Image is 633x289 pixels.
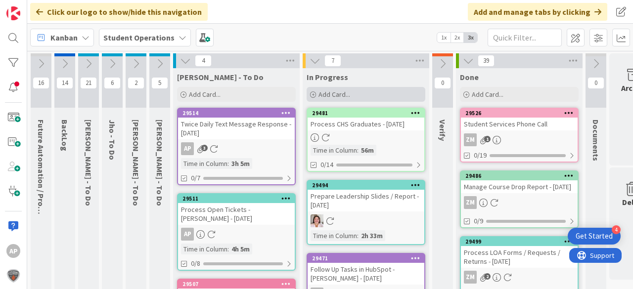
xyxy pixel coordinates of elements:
div: Prepare Leadership Slides / Report - [DATE] [308,190,424,211]
div: 29494 [312,182,424,189]
span: 16 [33,77,49,89]
div: 29526 [461,109,578,118]
div: 29514 [178,109,295,118]
span: Add Card... [318,90,350,99]
div: Time in Column [311,230,357,241]
div: Process Open Tickets - [PERSON_NAME] - [DATE] [178,203,295,225]
span: 0/7 [191,173,200,183]
div: 29526Student Services Phone Call [461,109,578,130]
div: Open Get Started checklist, remaining modules: 4 [568,228,621,245]
span: Emilie - To Do [84,120,93,206]
div: 29507 [178,280,295,289]
span: In Progress [307,72,348,82]
span: 0/14 [320,160,333,170]
span: 0/9 [474,216,483,226]
span: Add Card... [472,90,503,99]
div: Time in Column [181,158,227,169]
span: Zaida - To Do [131,120,141,206]
div: Add and manage tabs by clicking [468,3,607,21]
span: 6 [104,77,121,89]
span: Done [460,72,479,82]
div: Follow Up Tasks in HubSpot - [PERSON_NAME] - [DATE] [308,263,424,285]
span: 14 [56,77,73,89]
span: 0/8 [191,258,200,269]
div: 2h 33m [359,230,385,241]
div: Manage Course Drop Report - [DATE] [461,180,578,193]
div: Process LOA Forms / Requests / Returns - [DATE] [461,246,578,268]
input: Quick Filter... [488,29,562,46]
div: 29514 [182,110,295,117]
span: Documents [591,120,601,161]
span: : [357,230,359,241]
div: 3h 5m [229,158,252,169]
div: ZM [461,133,578,146]
div: AP [178,228,295,241]
div: Student Services Phone Call [461,118,578,130]
div: Twice Daily Text Message Response - [DATE] [178,118,295,139]
span: 21 [80,77,97,89]
span: Jho - To Do [107,120,117,160]
div: AP [6,244,20,258]
img: EW [311,214,323,227]
div: ZM [461,196,578,209]
div: AP [178,142,295,155]
span: 4 [195,55,212,67]
div: 29471Follow Up Tasks in HubSpot - [PERSON_NAME] - [DATE] [308,254,424,285]
span: : [227,244,229,254]
span: Amanda - To Do [177,72,264,82]
span: 0/19 [474,150,487,161]
div: AP [181,228,194,241]
div: 29494 [308,181,424,190]
span: 7 [324,55,341,67]
img: Visit kanbanzone.com [6,6,20,20]
div: 29494Prepare Leadership Slides / Report - [DATE] [308,181,424,211]
div: 29481 [308,109,424,118]
span: 2 [484,273,491,280]
div: 29514Twice Daily Text Message Response - [DATE] [178,109,295,139]
div: AP [181,142,194,155]
div: 29511Process Open Tickets - [PERSON_NAME] - [DATE] [178,194,295,225]
span: 0 [588,77,604,89]
img: avatar [6,269,20,283]
span: 5 [151,77,168,89]
div: 29481 [312,110,424,117]
div: 29486 [461,171,578,180]
span: Support [21,1,45,13]
div: 29481Process CHS Graduates - [DATE] [308,109,424,130]
div: 29499 [461,237,578,246]
div: 29471 [308,254,424,263]
span: 3x [464,33,477,42]
span: 3 [201,145,208,151]
span: 39 [478,55,495,67]
b: Student Operations [103,33,175,42]
div: 56m [359,145,376,156]
div: 29507 [182,281,295,288]
div: 29499Process LOA Forms / Requests / Returns - [DATE] [461,237,578,268]
span: 2x [451,33,464,42]
div: ZM [464,133,477,146]
span: 2 [128,77,144,89]
span: 0 [434,77,451,89]
div: 4 [612,225,621,234]
div: Process CHS Graduates - [DATE] [308,118,424,130]
span: 1 [484,136,491,142]
div: Time in Column [311,145,357,156]
div: 29486Manage Course Drop Report - [DATE] [461,171,578,193]
div: Click our logo to show/hide this navigation [30,3,208,21]
span: BackLog [60,120,70,151]
div: 29511 [178,194,295,203]
div: ZM [461,271,578,284]
div: ZM [464,196,477,209]
span: Future Automation / Process Building [36,120,46,254]
div: 29471 [312,255,424,262]
span: Kanban [50,32,78,43]
div: 29526 [465,110,578,117]
span: : [227,158,229,169]
div: 29499 [465,238,578,245]
div: ZM [464,271,477,284]
div: Time in Column [181,244,227,254]
div: 29486 [465,172,578,179]
div: EW [308,214,424,227]
span: Verify [438,120,448,141]
span: 1x [437,33,451,42]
